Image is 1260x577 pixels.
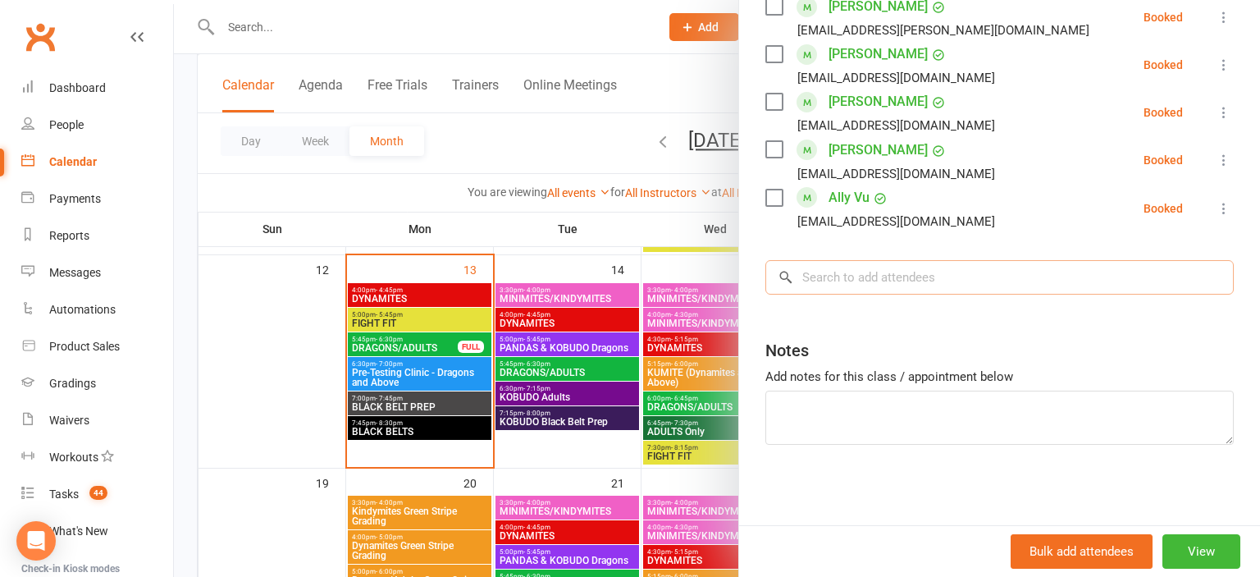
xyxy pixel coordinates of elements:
div: Product Sales [49,340,120,353]
a: Automations [21,291,173,328]
div: Automations [49,303,116,316]
button: Bulk add attendees [1011,534,1153,569]
div: Booked [1144,11,1183,23]
a: Product Sales [21,328,173,365]
div: People [49,118,84,131]
div: Tasks [49,488,79,501]
a: Workouts [21,439,173,476]
div: [EMAIL_ADDRESS][PERSON_NAME][DOMAIN_NAME] [797,20,1089,41]
div: Messages [49,266,101,279]
a: Clubworx [20,16,61,57]
div: Gradings [49,377,96,390]
div: Booked [1144,107,1183,118]
div: [EMAIL_ADDRESS][DOMAIN_NAME] [797,115,995,136]
a: Reports [21,218,173,254]
a: Payments [21,181,173,218]
div: [EMAIL_ADDRESS][DOMAIN_NAME] [797,67,995,89]
a: Messages [21,254,173,291]
div: Reports [49,229,89,242]
a: Tasks 44 [21,476,173,513]
div: Payments [49,192,101,205]
div: Waivers [49,414,89,427]
a: Calendar [21,144,173,181]
a: [PERSON_NAME] [829,137,928,163]
a: Ally Vu [829,185,870,211]
a: People [21,107,173,144]
div: [EMAIL_ADDRESS][DOMAIN_NAME] [797,211,995,232]
div: Booked [1144,59,1183,71]
div: Workouts [49,451,98,464]
a: Dashboard [21,70,173,107]
div: Booked [1144,154,1183,166]
div: Dashboard [49,81,106,94]
input: Search to add attendees [765,260,1234,295]
div: [EMAIL_ADDRESS][DOMAIN_NAME] [797,163,995,185]
a: Gradings [21,365,173,402]
a: Waivers [21,402,173,439]
a: [PERSON_NAME] [829,89,928,115]
div: What's New [49,524,108,538]
div: Add notes for this class / appointment below [765,367,1234,387]
span: 44 [89,486,107,500]
button: View [1162,534,1240,569]
a: [PERSON_NAME] [829,41,928,67]
div: Calendar [49,155,97,168]
div: Open Intercom Messenger [16,521,56,561]
div: Booked [1144,203,1183,214]
div: Notes [765,339,809,362]
a: What's New [21,513,173,550]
